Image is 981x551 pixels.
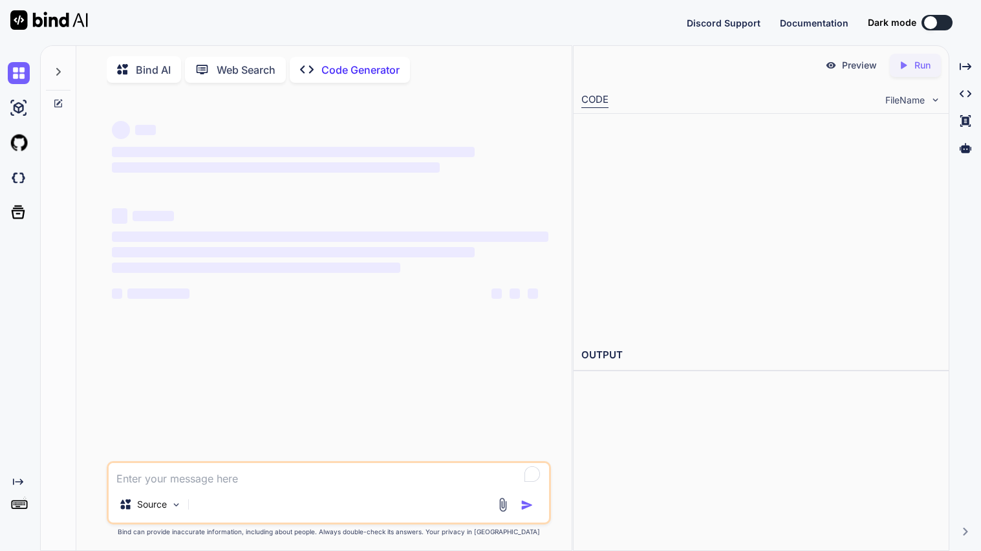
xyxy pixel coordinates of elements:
[171,499,182,510] img: Pick Models
[217,62,275,78] p: Web Search
[495,497,510,512] img: attachment
[780,16,848,30] button: Documentation
[868,16,916,29] span: Dark mode
[842,59,877,72] p: Preview
[8,132,30,154] img: githubLight
[687,16,760,30] button: Discord Support
[112,162,439,173] span: ‌
[107,527,551,537] p: Bind can provide inaccurate information, including about people. Always double-check its answers....
[112,232,548,242] span: ‌
[136,62,171,78] p: Bind AI
[321,62,400,78] p: Code Generator
[112,208,127,224] span: ‌
[687,17,760,28] span: Discord Support
[8,62,30,84] img: chat
[780,17,848,28] span: Documentation
[112,288,122,299] span: ‌
[930,94,941,105] img: chevron down
[510,288,520,299] span: ‌
[885,94,925,107] span: FileName
[133,211,174,221] span: ‌
[112,147,474,157] span: ‌
[491,288,502,299] span: ‌
[581,92,609,108] div: CODE
[10,10,88,30] img: Bind AI
[109,463,549,486] textarea: To enrich screen reader interactions, please activate Accessibility in Grammarly extension settings
[112,121,130,139] span: ‌
[914,59,931,72] p: Run
[521,499,534,512] img: icon
[825,59,837,71] img: preview
[127,288,189,299] span: ‌
[528,288,538,299] span: ‌
[574,340,949,371] h2: OUTPUT
[8,167,30,189] img: darkCloudIdeIcon
[137,498,167,511] p: Source
[112,263,400,273] span: ‌
[135,125,156,135] span: ‌
[112,247,474,257] span: ‌
[8,97,30,119] img: ai-studio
